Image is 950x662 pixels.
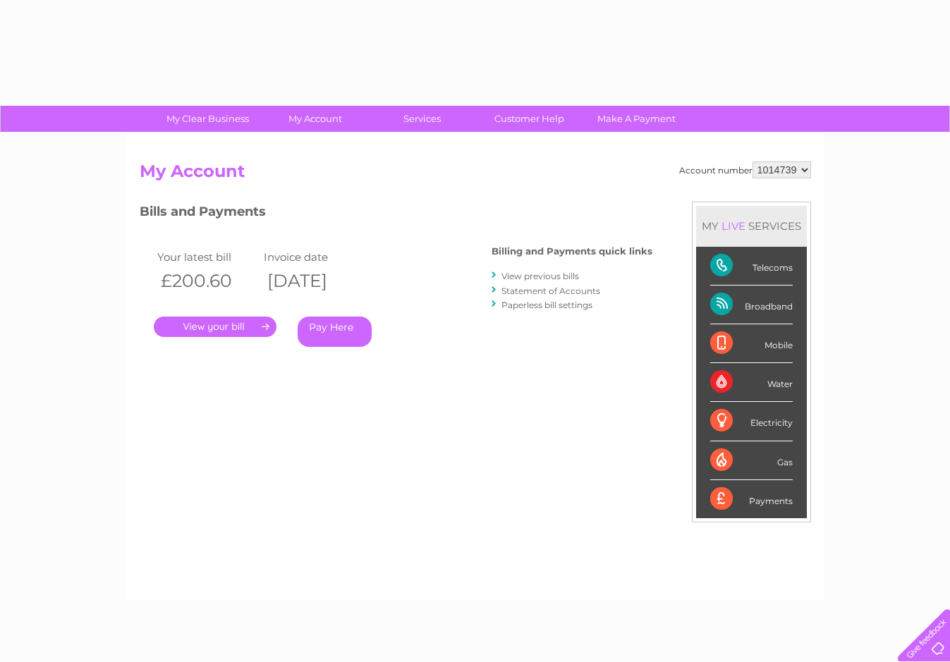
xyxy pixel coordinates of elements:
[260,247,367,266] td: Invoice date
[696,206,807,246] div: MY SERVICES
[471,106,587,132] a: Customer Help
[719,219,748,233] div: LIVE
[578,106,695,132] a: Make A Payment
[501,271,579,281] a: View previous bills
[710,324,793,363] div: Mobile
[710,441,793,480] div: Gas
[364,106,480,132] a: Services
[710,247,793,286] div: Telecoms
[710,480,793,518] div: Payments
[154,266,260,295] th: £200.60
[154,247,260,266] td: Your latest bill
[140,202,652,226] h3: Bills and Payments
[154,317,276,337] a: .
[257,106,373,132] a: My Account
[501,286,600,296] a: Statement of Accounts
[298,317,372,347] a: Pay Here
[710,402,793,441] div: Electricity
[140,161,811,188] h2: My Account
[501,300,592,310] a: Paperless bill settings
[679,161,811,178] div: Account number
[260,266,367,295] th: [DATE]
[150,106,266,132] a: My Clear Business
[710,363,793,402] div: Water
[710,286,793,324] div: Broadband
[492,246,652,257] h4: Billing and Payments quick links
